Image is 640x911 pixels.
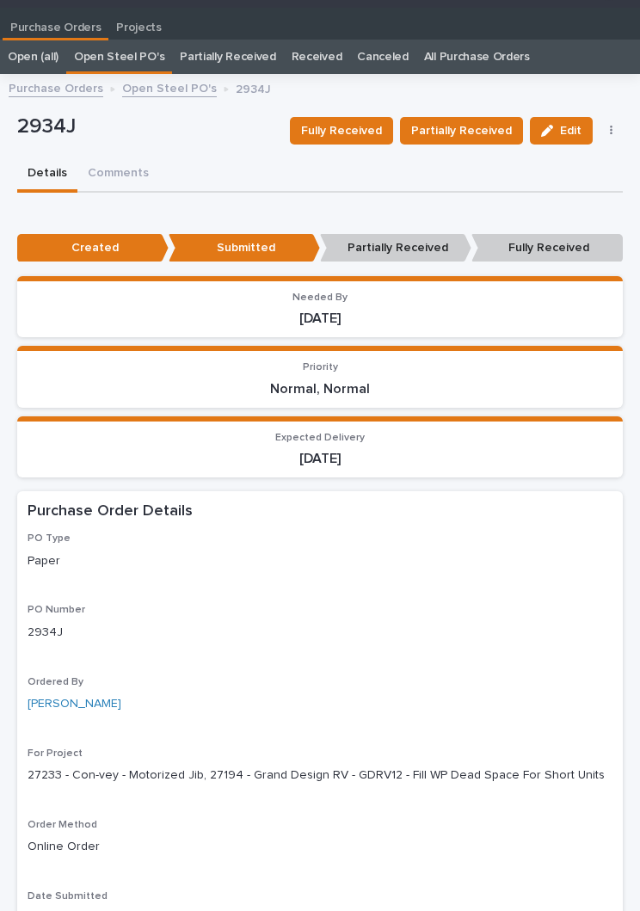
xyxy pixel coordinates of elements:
p: Created [17,234,169,262]
a: Partially Received [180,40,275,74]
p: Projects [116,8,162,35]
span: Priority [303,362,338,372]
p: Online Order [28,838,612,856]
span: For Project [28,748,83,759]
span: PO Type [28,533,71,544]
a: Received [292,40,342,74]
p: Paper [28,552,612,570]
p: 2934J [28,624,612,642]
button: Partially Received [400,117,523,145]
span: Edit [560,123,582,138]
a: All Purchase Orders [424,40,530,74]
p: [DATE] [28,451,612,467]
span: Date Submitted [28,891,108,902]
span: Order Method [28,820,97,830]
button: Details [17,157,77,193]
span: Ordered By [28,677,83,687]
p: Submitted [169,234,320,262]
a: Open (all) [8,40,58,74]
p: 2934J [236,78,271,97]
span: Partially Received [411,120,512,141]
p: 2934J [17,114,276,139]
span: Expected Delivery [275,433,365,443]
p: 27233 - Con-vey - Motorized Jib, 27194 - Grand Design RV - GDRV12 - Fill WP Dead Space For Short ... [28,766,612,785]
span: PO Number [28,605,85,615]
h2: Purchase Order Details [28,502,193,522]
p: [DATE] [28,311,612,327]
p: Purchase Orders [10,8,101,35]
a: [PERSON_NAME] [28,695,121,713]
button: Comments [77,157,159,193]
p: Fully Received [471,234,623,262]
a: Canceled [357,40,409,74]
a: Open Steel PO's [122,77,217,97]
p: Partially Received [320,234,471,262]
p: Normal, Normal [28,381,612,397]
a: Purchase Orders [3,8,108,38]
a: Projects [108,8,169,40]
button: Fully Received [290,117,393,145]
button: Edit [530,117,593,145]
span: Needed By [292,292,348,303]
a: Purchase Orders [9,77,103,97]
span: Fully Received [301,120,382,141]
a: Open Steel PO's [74,40,164,74]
